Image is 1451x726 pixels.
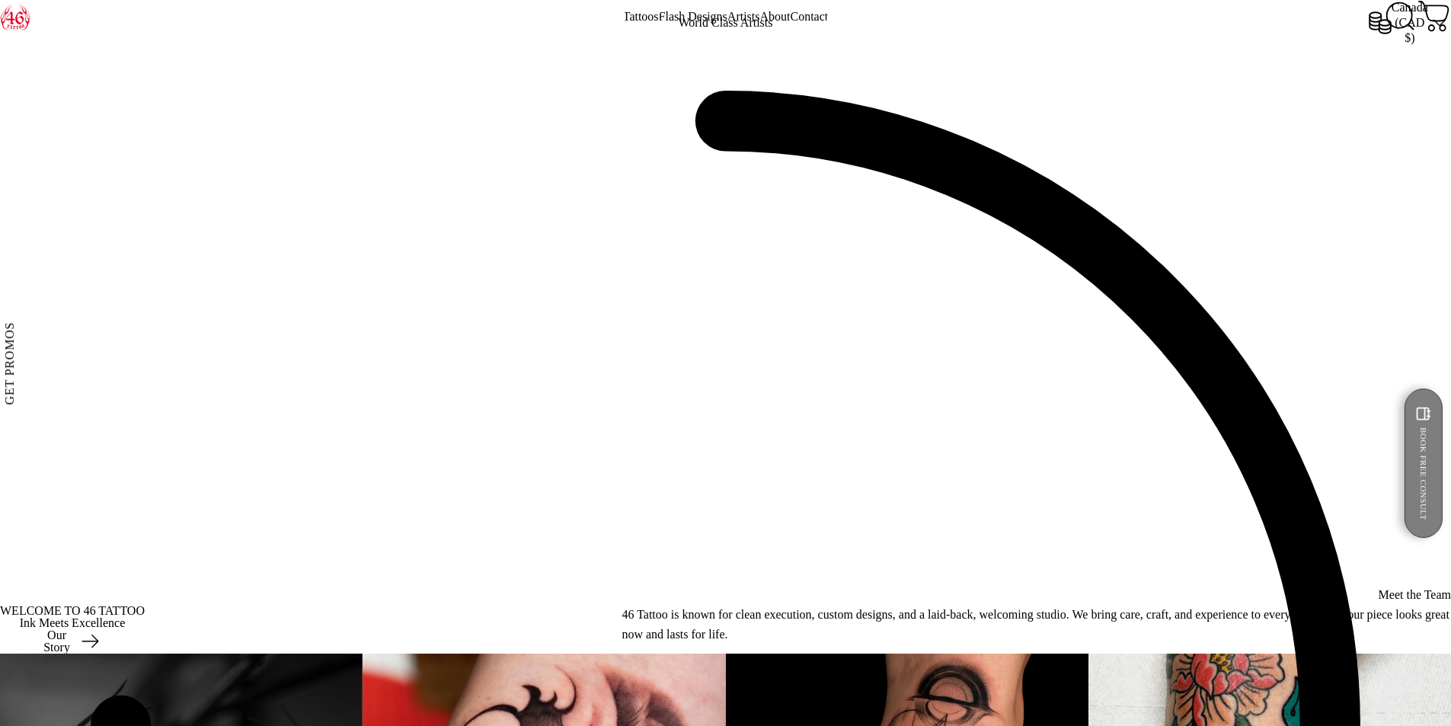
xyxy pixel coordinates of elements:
summary: Tattoos [623,10,659,24]
nav: Primary [623,10,829,24]
a: Our Story [43,629,101,654]
button: BOOK FREE CONSULT [1405,389,1443,538]
p: 46 Tattoo is known for clean execution, custom designs, and a laid-back, welcoming studio. We bri... [622,605,1451,644]
a: Meet the Team [1379,589,1451,601]
summary: Flash Designs [659,10,727,24]
summary: Artists [727,10,760,24]
summary: About [760,10,791,24]
a: Contact [791,10,829,24]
